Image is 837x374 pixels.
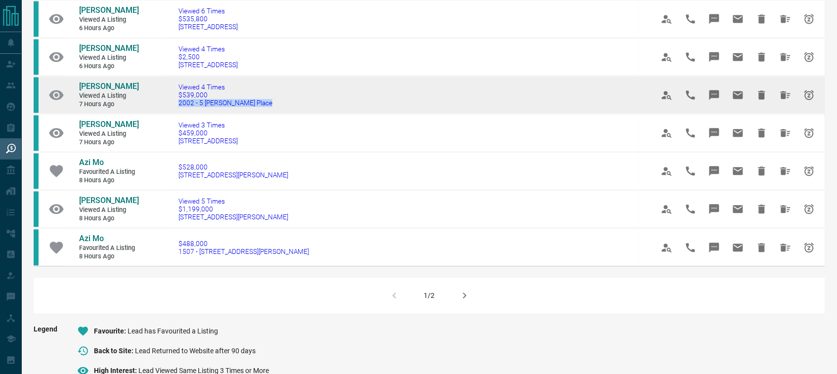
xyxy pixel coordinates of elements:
[79,130,138,138] span: Viewed a Listing
[79,158,138,168] a: Azi Mo
[774,197,797,221] span: Hide All from Mike Sexton
[726,45,750,69] span: Email
[178,61,238,69] span: [STREET_ADDRESS]
[750,121,774,145] span: Hide
[774,7,797,31] span: Hide All from Kata Loi
[774,121,797,145] span: Hide All from Trevor Fettes
[178,53,238,61] span: $2,500
[703,197,726,221] span: Message
[178,121,238,145] a: Viewed 3 Times$459,000[STREET_ADDRESS]
[79,5,139,15] span: [PERSON_NAME]
[178,213,288,221] span: [STREET_ADDRESS][PERSON_NAME]
[34,39,39,75] div: condos.ca
[703,7,726,31] span: Message
[178,45,238,53] span: Viewed 4 Times
[424,291,435,299] div: 1/2
[178,240,309,255] a: $488,0001507 - [STREET_ADDRESS][PERSON_NAME]
[178,121,238,129] span: Viewed 3 Times
[178,171,288,179] span: [STREET_ADDRESS][PERSON_NAME]
[750,159,774,183] span: Hide
[79,120,138,130] a: [PERSON_NAME]
[79,24,138,33] span: 6 hours ago
[774,236,797,259] span: Hide All from Azi Mo
[79,196,139,205] span: [PERSON_NAME]
[703,159,726,183] span: Message
[797,121,821,145] span: Snooze
[679,197,703,221] span: Call
[679,83,703,107] span: Call
[94,347,135,355] span: Back to Site
[34,77,39,113] div: condos.ca
[726,83,750,107] span: Email
[79,158,104,167] span: Azi Mo
[34,229,39,265] div: condos.ca
[797,7,821,31] span: Snooze
[178,23,238,31] span: [STREET_ADDRESS]
[655,236,679,259] span: View Profile
[726,159,750,183] span: Email
[774,83,797,107] span: Hide All from Biren Desai
[655,83,679,107] span: View Profile
[797,159,821,183] span: Snooze
[79,5,138,16] a: [PERSON_NAME]
[679,121,703,145] span: Call
[79,43,138,54] a: [PERSON_NAME]
[679,159,703,183] span: Call
[178,15,238,23] span: $535,800
[750,236,774,259] span: Hide
[79,82,139,91] span: [PERSON_NAME]
[178,129,238,137] span: $459,000
[750,197,774,221] span: Hide
[34,1,39,37] div: condos.ca
[797,45,821,69] span: Snooze
[79,168,138,176] span: Favourited a Listing
[79,54,138,62] span: Viewed a Listing
[34,115,39,151] div: condos.ca
[726,121,750,145] span: Email
[79,206,138,214] span: Viewed a Listing
[79,120,139,129] span: [PERSON_NAME]
[178,83,272,107] a: Viewed 4 Times$539,0002002 - 5 [PERSON_NAME] Place
[679,7,703,31] span: Call
[178,45,238,69] a: Viewed 4 Times$2,500[STREET_ADDRESS]
[79,62,138,71] span: 6 hours ago
[703,121,726,145] span: Message
[655,45,679,69] span: View Profile
[79,92,138,100] span: Viewed a Listing
[178,248,309,255] span: 1507 - [STREET_ADDRESS][PERSON_NAME]
[797,197,821,221] span: Snooze
[726,236,750,259] span: Email
[703,83,726,107] span: Message
[79,196,138,206] a: [PERSON_NAME]
[655,7,679,31] span: View Profile
[655,159,679,183] span: View Profile
[34,153,39,189] div: condos.ca
[79,214,138,223] span: 8 hours ago
[79,252,138,261] span: 8 hours ago
[178,197,288,221] a: Viewed 5 Times$1,199,000[STREET_ADDRESS][PERSON_NAME]
[655,197,679,221] span: View Profile
[79,234,138,244] a: Azi Mo
[679,45,703,69] span: Call
[178,163,288,171] span: $528,000
[79,82,138,92] a: [PERSON_NAME]
[79,234,104,243] span: Azi Mo
[797,236,821,259] span: Snooze
[703,45,726,69] span: Message
[178,163,288,179] a: $528,000[STREET_ADDRESS][PERSON_NAME]
[178,137,238,145] span: [STREET_ADDRESS]
[135,347,256,355] span: Lead Returned to Website after 90 days
[679,236,703,259] span: Call
[178,7,238,15] span: Viewed 6 Times
[774,45,797,69] span: Hide All from Kata Loi
[79,138,138,147] span: 7 hours ago
[797,83,821,107] span: Snooze
[34,191,39,227] div: condos.ca
[79,43,139,53] span: [PERSON_NAME]
[79,176,138,185] span: 8 hours ago
[178,83,272,91] span: Viewed 4 Times
[79,16,138,24] span: Viewed a Listing
[750,45,774,69] span: Hide
[655,121,679,145] span: View Profile
[178,197,288,205] span: Viewed 5 Times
